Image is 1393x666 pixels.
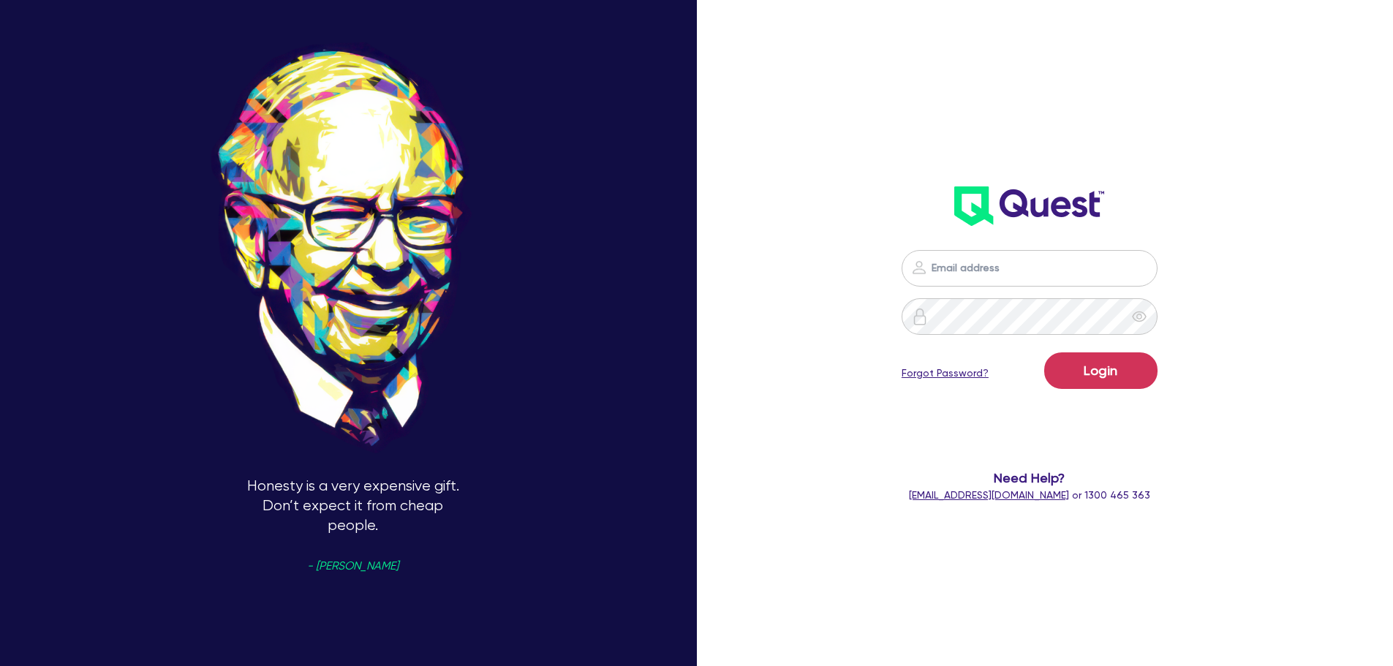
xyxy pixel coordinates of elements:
span: or 1300 465 363 [909,489,1150,501]
input: Email address [902,250,1158,287]
img: wH2k97JdezQIQAAAABJRU5ErkJggg== [954,186,1104,226]
a: [EMAIL_ADDRESS][DOMAIN_NAME] [909,489,1069,501]
img: icon-password [911,308,929,325]
a: Forgot Password? [902,366,989,381]
span: Need Help? [843,468,1217,488]
span: - [PERSON_NAME] [307,561,399,572]
button: Login [1044,352,1158,389]
span: eye [1132,309,1147,324]
img: icon-password [910,259,928,276]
